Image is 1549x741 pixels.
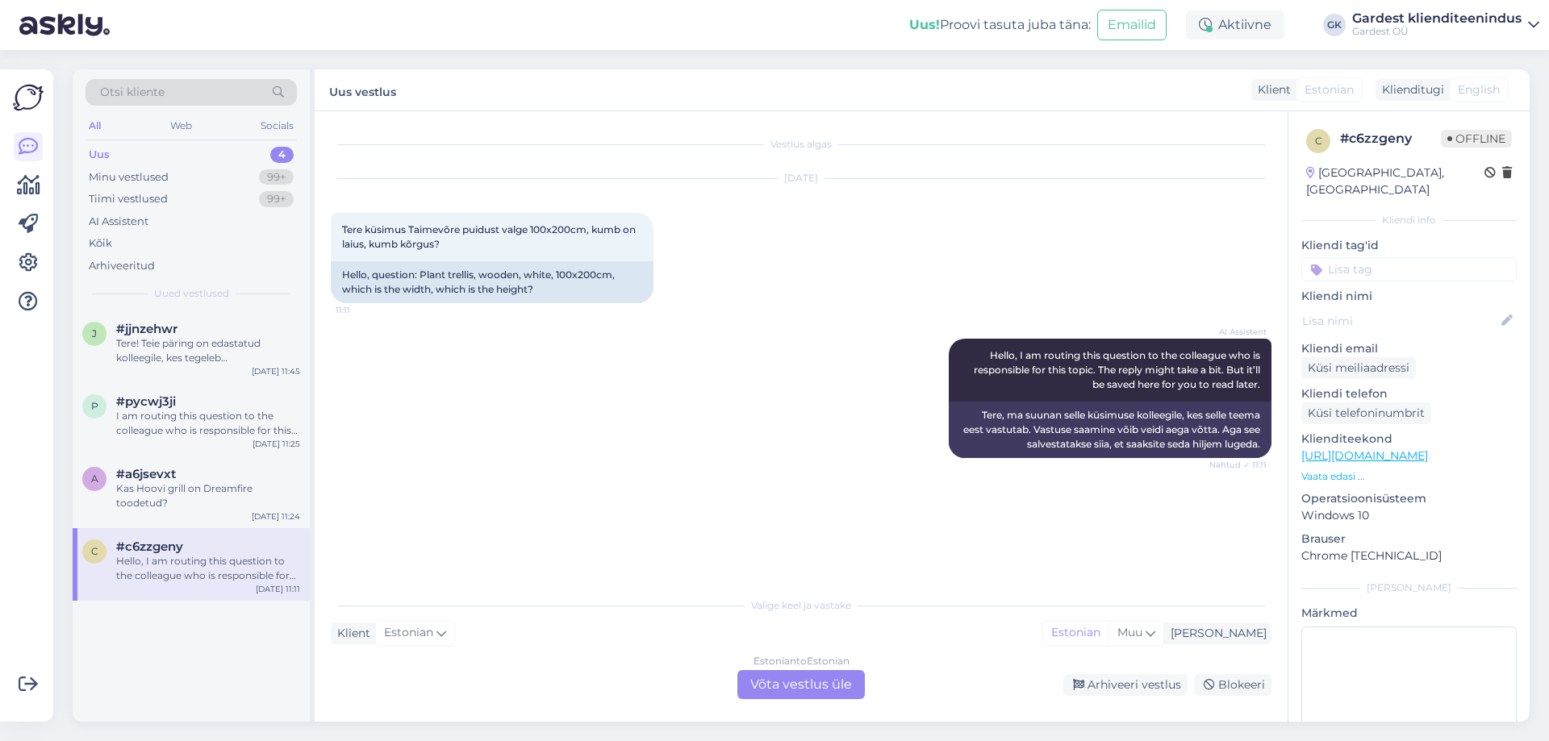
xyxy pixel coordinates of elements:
span: j [92,327,97,339]
span: Uued vestlused [154,286,229,301]
div: [DATE] 11:11 [256,583,300,595]
div: 4 [270,147,294,163]
div: Klient [331,625,370,642]
div: [PERSON_NAME] [1301,581,1517,595]
p: Windows 10 [1301,507,1517,524]
div: Estonian to Estonian [754,654,850,668]
img: Askly Logo [13,82,44,113]
div: Klienditugi [1376,81,1444,98]
div: # c6zzgeny [1340,129,1441,148]
label: Uus vestlus [329,79,396,101]
a: Gardest klienditeenindusGardest OÜ [1352,12,1539,38]
div: Küsi telefoninumbrit [1301,402,1431,424]
div: Vestlus algas [331,137,1271,152]
span: #a6jsevxt [116,467,176,481]
div: Kliendi info [1301,213,1517,227]
div: [DATE] [331,171,1271,185]
a: [URL][DOMAIN_NAME] [1301,448,1428,463]
span: 11:11 [336,304,396,316]
p: Kliendi email [1301,340,1517,357]
div: Socials [257,115,297,136]
p: Kliendi nimi [1301,288,1517,305]
p: Kliendi telefon [1301,385,1517,402]
span: Tere küsimus Taimevõre puidust valge 100x200cm, kumb on laius, kumb kõrgus? [342,223,638,250]
div: [DATE] 11:24 [252,510,300,522]
span: #jjnzehwr [116,322,177,336]
span: Hello, I am routing this question to the colleague who is responsible for this topic. The reply m... [974,349,1263,390]
div: AI Assistent [89,214,148,230]
div: Blokeeri [1194,674,1271,696]
span: Offline [1441,130,1512,148]
input: Lisa tag [1301,257,1517,281]
div: I am routing this question to the colleague who is responsible for this topic. The reply might ta... [116,409,300,438]
span: Estonian [1305,81,1354,98]
div: Tere! Teie päring on edastatud kolleegile, kes tegeleb turundussõnumite ja nõusolekute haldamiseg... [116,336,300,365]
div: Hello, question: Plant trellis, wooden, white, 100x200cm, which is the width, which is the height? [331,261,653,303]
button: Emailid [1097,10,1167,40]
div: Valige keel ja vastake [331,598,1271,613]
div: Tiimi vestlused [89,191,168,207]
div: GK [1323,14,1346,36]
span: English [1458,81,1500,98]
span: c [1315,135,1322,147]
div: Küsi meiliaadressi [1301,357,1416,379]
input: Lisa nimi [1302,312,1498,330]
p: Chrome [TECHNICAL_ID] [1301,547,1517,564]
div: Kõik [89,235,112,252]
span: #c6zzgeny [116,539,183,554]
div: Võta vestlus üle [737,670,865,699]
p: Vaata edasi ... [1301,469,1517,484]
p: Klienditeekond [1301,431,1517,448]
div: 99+ [259,169,294,185]
p: Kliendi tag'id [1301,237,1517,254]
div: Aktiivne [1186,10,1284,40]
div: Arhiveeri vestlus [1063,674,1188,696]
div: All [86,115,104,136]
div: Klient [1251,81,1291,98]
div: Minu vestlused [89,169,169,185]
p: Märkmed [1301,605,1517,622]
div: Tere, ma suunan selle küsimuse kolleegile, kes selle teema eest vastutab. Vastuse saamine võib ve... [949,402,1271,458]
span: Otsi kliente [100,84,165,101]
div: Gardest OÜ [1352,25,1522,38]
div: Kas Hoovi grill on Dreamfire toodetud? [116,481,300,510]
div: Web [167,115,195,136]
span: p [91,400,98,412]
div: [PERSON_NAME] [1164,625,1267,642]
p: Operatsioonisüsteem [1301,490,1517,507]
span: c [91,545,98,557]
div: [DATE] 11:25 [253,438,300,450]
span: #pycwj3ji [116,394,176,409]
div: Uus [89,147,110,163]
span: Muu [1117,625,1142,639]
div: Hello, I am routing this question to the colleague who is responsible for this topic. The reply m... [116,554,300,583]
div: [DATE] 11:45 [252,365,300,377]
div: Gardest klienditeenindus [1352,12,1522,25]
span: Estonian [384,624,433,642]
div: [GEOGRAPHIC_DATA], [GEOGRAPHIC_DATA] [1306,164,1484,198]
div: Arhiveeritud [89,258,155,274]
b: Uus! [909,17,940,32]
span: a [91,472,98,485]
span: AI Assistent [1206,326,1267,338]
p: Brauser [1301,531,1517,547]
div: 99+ [259,191,294,207]
div: Estonian [1043,621,1109,645]
div: Proovi tasuta juba täna: [909,15,1091,35]
span: Nähtud ✓ 11:11 [1206,459,1267,471]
